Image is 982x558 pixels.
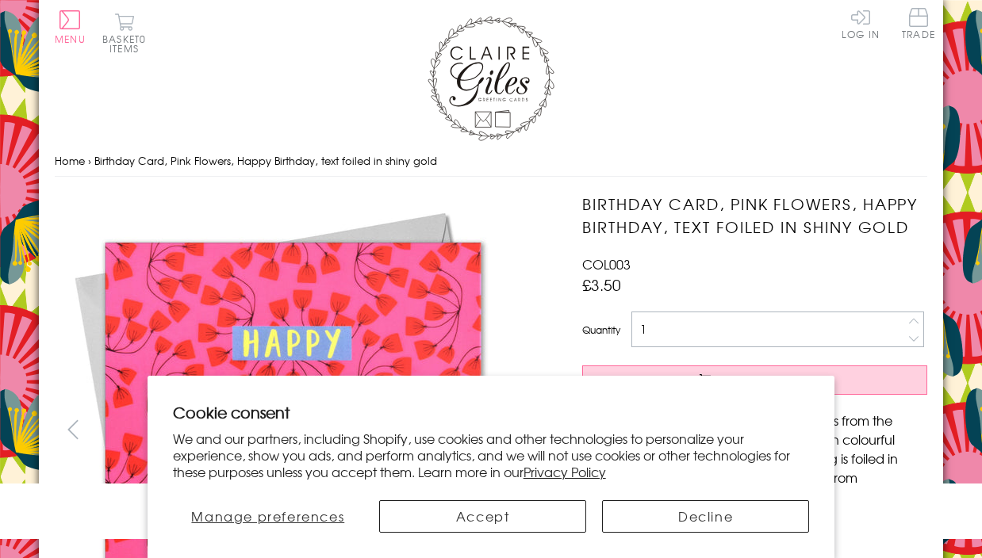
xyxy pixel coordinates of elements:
[191,506,344,526] span: Manage preferences
[173,430,810,480] p: We and our partners, including Shopify, use cookies and other technologies to personalize your ex...
[719,373,810,388] span: Add to Basket
[582,365,927,395] button: Add to Basket
[428,16,554,141] img: Claire Giles Greetings Cards
[582,193,927,239] h1: Birthday Card, Pink Flowers, Happy Birthday, text foiled in shiny gold
[109,32,146,55] span: 0 items
[173,500,363,533] button: Manage preferences
[55,32,86,46] span: Menu
[902,8,935,42] a: Trade
[55,145,927,178] nav: breadcrumbs
[55,10,86,44] button: Menu
[582,323,620,337] label: Quantity
[55,411,90,447] button: prev
[379,500,586,533] button: Accept
[173,401,810,423] h2: Cookie consent
[582,254,631,273] span: COL003
[842,8,880,39] a: Log In
[102,13,146,53] button: Basket0 items
[902,8,935,39] span: Trade
[582,273,621,296] span: £3.50
[602,500,809,533] button: Decline
[88,153,91,168] span: ›
[524,462,606,481] a: Privacy Policy
[55,153,85,168] a: Home
[94,153,437,168] span: Birthday Card, Pink Flowers, Happy Birthday, text foiled in shiny gold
